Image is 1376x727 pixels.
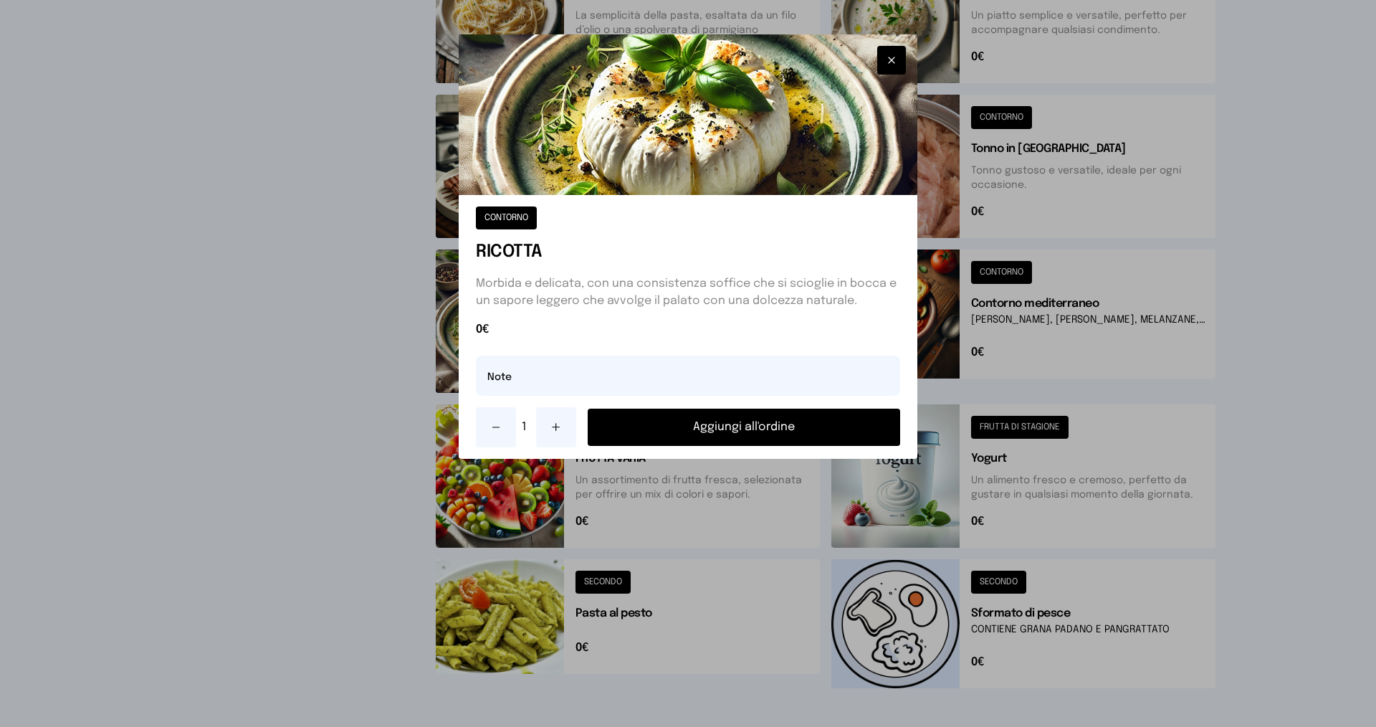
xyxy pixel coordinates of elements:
[476,321,900,338] span: 0€
[476,206,537,229] button: CONTORNO
[522,419,530,436] span: 1
[476,275,900,310] p: Morbida e delicata, con una consistenza soffice che si scioglie in bocca e un sapore leggero che ...
[459,34,917,195] img: RICOTTA
[476,241,900,264] h1: RICOTTA
[588,409,900,446] button: Aggiungi all'ordine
